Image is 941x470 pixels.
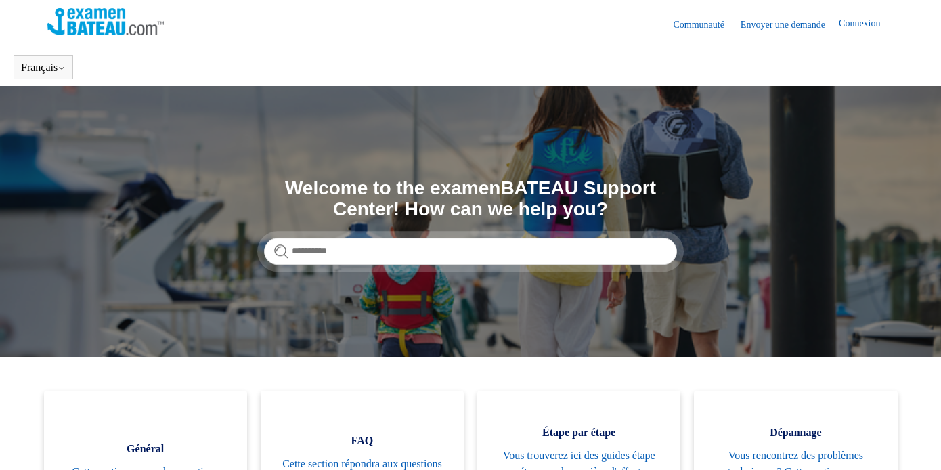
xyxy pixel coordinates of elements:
h1: Welcome to the examenBATEAU Support Center! How can we help you? [264,178,677,220]
input: Rechercher [264,238,677,265]
a: Communauté [673,18,737,32]
span: Dépannage [714,425,877,441]
button: Français [21,62,66,74]
a: Envoyer une demande [741,18,839,32]
span: Général [64,441,227,457]
span: FAQ [281,433,443,449]
span: Étape par étape [498,425,660,441]
div: Live chat [896,425,931,460]
img: Page d’accueil du Centre d’aide Examen Bateau [47,8,165,35]
a: Connexion [839,16,894,33]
